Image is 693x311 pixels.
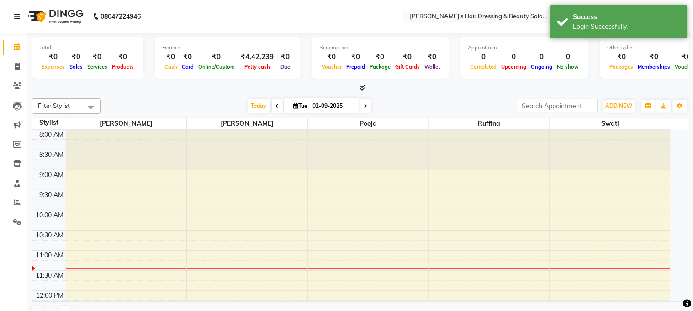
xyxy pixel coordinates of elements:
[66,118,187,129] span: [PERSON_NAME]
[67,64,85,70] span: Sales
[38,102,70,109] span: Filter Stylist
[38,150,66,160] div: 8:30 AM
[603,100,635,113] button: ADD NEW
[23,4,86,29] img: logo
[468,64,499,70] span: Completed
[291,102,310,109] span: Tue
[429,118,550,129] span: ruffina
[32,118,66,128] div: Stylist
[162,64,180,70] span: Cash
[573,22,681,32] div: Login Successfully.
[187,118,307,129] span: [PERSON_NAME]
[162,44,293,52] div: Finance
[555,64,582,70] span: No show
[242,64,272,70] span: Petty cash
[367,52,393,62] div: ₹0
[38,170,66,180] div: 9:00 AM
[310,99,356,113] input: 2025-09-02
[35,291,66,300] div: 12:00 PM
[319,52,344,62] div: ₹0
[422,64,442,70] span: Wallet
[162,52,180,62] div: ₹0
[277,52,293,62] div: ₹0
[344,64,367,70] span: Prepaid
[367,64,393,70] span: Package
[110,52,136,62] div: ₹0
[38,130,66,139] div: 8:00 AM
[110,64,136,70] span: Products
[393,52,422,62] div: ₹0
[85,64,110,70] span: Services
[499,64,529,70] span: Upcoming
[529,64,555,70] span: Ongoing
[237,52,277,62] div: ₹4,42,239
[468,44,582,52] div: Appointment
[39,64,67,70] span: Expenses
[606,102,633,109] span: ADD NEW
[555,52,582,62] div: 0
[180,64,196,70] span: Card
[196,52,237,62] div: ₹0
[34,231,66,240] div: 10:30 AM
[319,64,344,70] span: Voucher
[34,251,66,260] div: 11:00 AM
[468,52,499,62] div: 0
[196,64,237,70] span: Online/Custom
[393,64,422,70] span: Gift Cards
[608,52,636,62] div: ₹0
[319,44,442,52] div: Redemption
[180,52,196,62] div: ₹0
[85,52,110,62] div: ₹0
[39,44,136,52] div: Total
[608,64,636,70] span: Packages
[248,99,270,113] span: Today
[308,118,428,129] span: pooja
[636,52,673,62] div: ₹0
[518,99,598,113] input: Search Appointment
[344,52,367,62] div: ₹0
[573,12,681,22] div: Success
[499,52,529,62] div: 0
[38,190,66,200] div: 9:30 AM
[636,64,673,70] span: Memberships
[34,210,66,220] div: 10:00 AM
[529,52,555,62] div: 0
[278,64,292,70] span: Due
[550,118,671,129] span: swati
[422,52,442,62] div: ₹0
[67,52,85,62] div: ₹0
[34,271,66,280] div: 11:30 AM
[101,4,141,29] b: 08047224946
[39,52,67,62] div: ₹0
